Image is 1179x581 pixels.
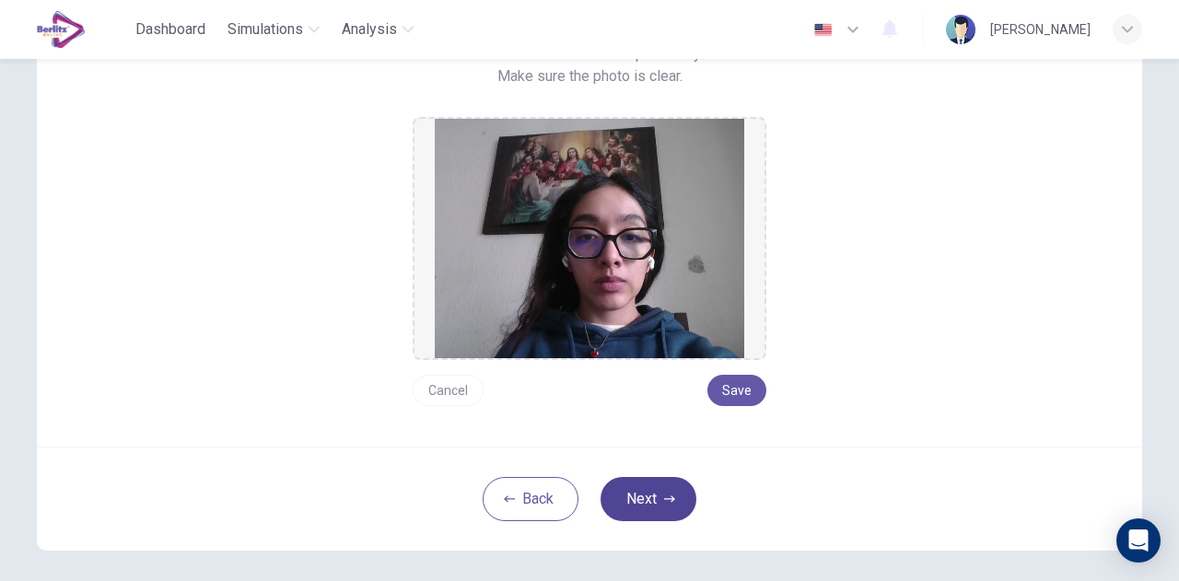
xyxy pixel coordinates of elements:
[435,119,744,358] img: preview screemshot
[128,13,213,46] button: Dashboard
[342,18,397,41] span: Analysis
[483,477,578,521] button: Back
[37,11,128,48] a: EduSynch logo
[220,13,327,46] button: Simulations
[946,15,975,44] img: Profile picture
[497,65,683,87] span: Make sure the photo is clear.
[135,18,205,41] span: Dashboard
[334,13,421,46] button: Analysis
[707,375,766,406] button: Save
[37,11,86,48] img: EduSynch logo
[1116,518,1161,563] div: Open Intercom Messenger
[811,23,835,37] img: en
[990,18,1091,41] div: [PERSON_NAME]
[228,18,303,41] span: Simulations
[413,375,484,406] button: Cancel
[601,477,696,521] button: Next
